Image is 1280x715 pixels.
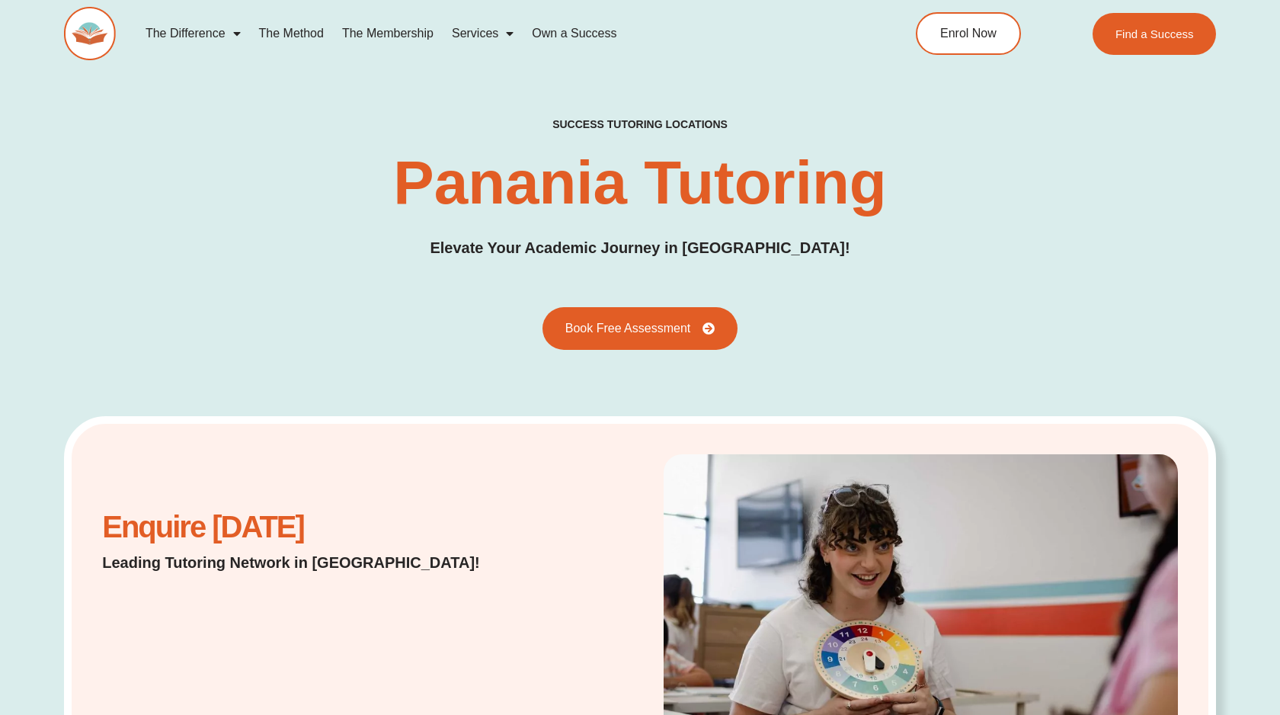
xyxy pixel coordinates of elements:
a: The Membership [333,16,443,51]
a: The Difference [136,16,250,51]
p: Leading Tutoring Network in [GEOGRAPHIC_DATA]! [102,552,493,573]
nav: Menu [136,16,850,51]
h2: Enquire [DATE] [102,518,493,537]
a: Find a Success [1092,13,1216,55]
a: Book Free Assessment [542,307,738,350]
h2: success tutoring locations [552,119,728,130]
a: Own a Success [523,16,626,51]
p: Elevate Your Academic Journey in [GEOGRAPHIC_DATA]! [430,236,850,260]
h1: Panania Tutoring [393,152,886,213]
a: The Method [250,16,333,51]
span: Book Free Assessment [565,322,691,335]
span: Enrol Now [940,27,997,40]
span: Find a Success [1115,28,1193,40]
a: Services [443,16,523,51]
a: Enrol Now [916,12,1021,55]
